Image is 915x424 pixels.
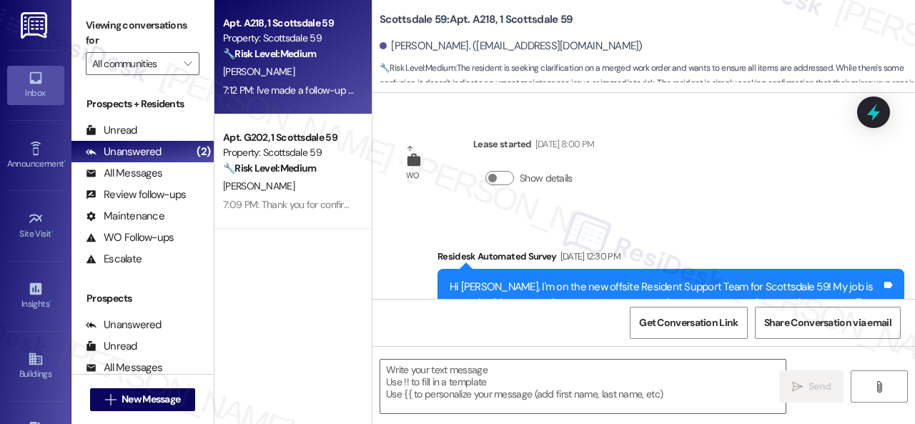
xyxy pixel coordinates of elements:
[223,47,316,60] strong: 🔧 Risk Level: Medium
[380,39,643,54] div: [PERSON_NAME]. ([EMAIL_ADDRESS][DOMAIN_NAME])
[532,137,595,152] div: [DATE] 8:00 PM
[380,62,455,74] strong: 🔧 Risk Level: Medium
[437,249,904,269] div: Residesk Automated Survey
[223,65,295,78] span: [PERSON_NAME]
[86,317,162,332] div: Unanswered
[406,168,420,183] div: WO
[380,61,915,107] span: : The resident is seeking clarification on a merged work order and wants to ensure all items are ...
[86,144,162,159] div: Unanswered
[223,16,355,31] div: Apt. A218, 1 Scottsdale 59
[71,97,214,112] div: Prospects + Residents
[71,291,214,306] div: Prospects
[639,315,738,330] span: Get Conversation Link
[7,277,64,315] a: Insights •
[764,315,891,330] span: Share Conversation via email
[630,307,747,339] button: Get Conversation Link
[223,179,295,192] span: [PERSON_NAME]
[51,227,54,237] span: •
[223,198,851,211] div: 7:09 PM: Thank you for confirming. I've notified the site team about your latest work order. Let ...
[7,207,64,245] a: Site Visit •
[86,209,164,224] div: Maintenance
[92,52,177,75] input: All communities
[86,360,162,375] div: All Messages
[779,370,844,403] button: Send
[86,339,137,354] div: Unread
[86,166,162,181] div: All Messages
[64,157,66,167] span: •
[874,381,884,393] i: 
[86,230,174,245] div: WO Follow-ups
[792,381,803,393] i: 
[86,14,199,52] label: Viewing conversations for
[450,280,881,356] div: Hi [PERSON_NAME], I'm on the new offsite Resident Support Team for Scottsdale 59! My job is to wo...
[86,187,186,202] div: Review follow-ups
[223,84,793,97] div: 7:12 PM: I've made a follow-up with the site team regarding your work order. Let me know when you...
[184,58,192,69] i: 
[7,347,64,385] a: Buildings
[473,137,594,157] div: Lease started
[122,392,180,407] span: New Message
[86,123,137,138] div: Unread
[86,252,142,267] div: Escalate
[223,162,316,174] strong: 🔧 Risk Level: Medium
[90,388,196,411] button: New Message
[557,249,620,264] div: [DATE] 12:30 PM
[223,130,355,145] div: Apt. G202, 1 Scottsdale 59
[193,141,214,163] div: (2)
[223,31,355,46] div: Property: Scottsdale 59
[7,66,64,104] a: Inbox
[520,171,573,186] label: Show details
[21,12,50,39] img: ResiDesk Logo
[105,394,116,405] i: 
[380,12,573,27] b: Scottsdale 59: Apt. A218, 1 Scottsdale 59
[49,297,51,307] span: •
[808,379,831,394] span: Send
[223,145,355,160] div: Property: Scottsdale 59
[755,307,901,339] button: Share Conversation via email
